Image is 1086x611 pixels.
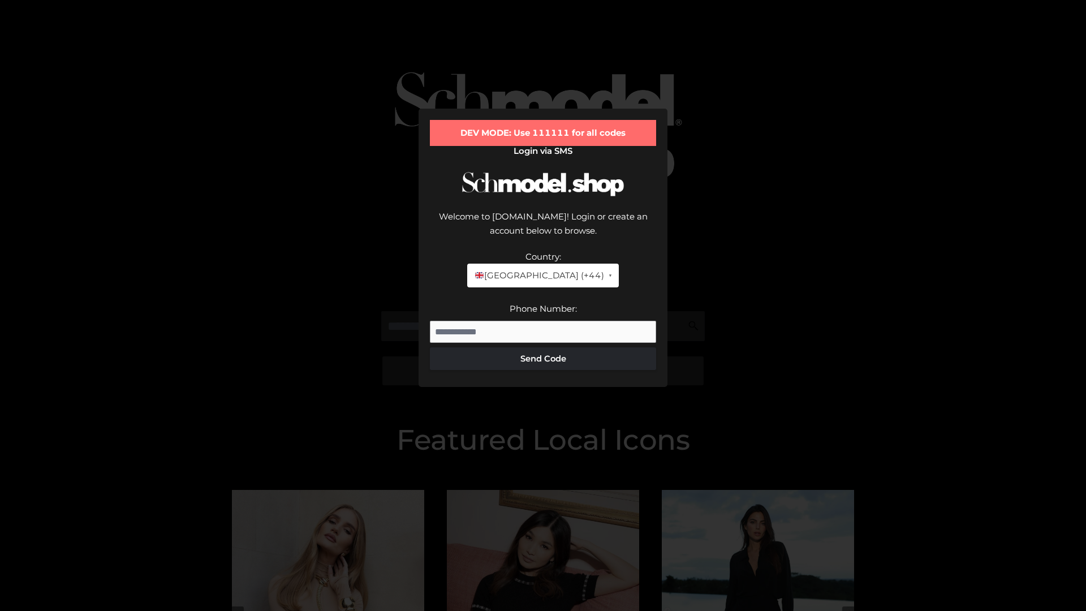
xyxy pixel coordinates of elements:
img: Schmodel Logo [458,162,628,206]
label: Phone Number: [510,303,577,314]
div: Welcome to [DOMAIN_NAME]! Login or create an account below to browse. [430,209,656,249]
div: DEV MODE: Use 111111 for all codes [430,120,656,146]
label: Country: [525,251,561,262]
button: Send Code [430,347,656,370]
h2: Login via SMS [430,146,656,156]
img: 🇬🇧 [475,271,484,279]
span: [GEOGRAPHIC_DATA] (+44) [474,268,604,283]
